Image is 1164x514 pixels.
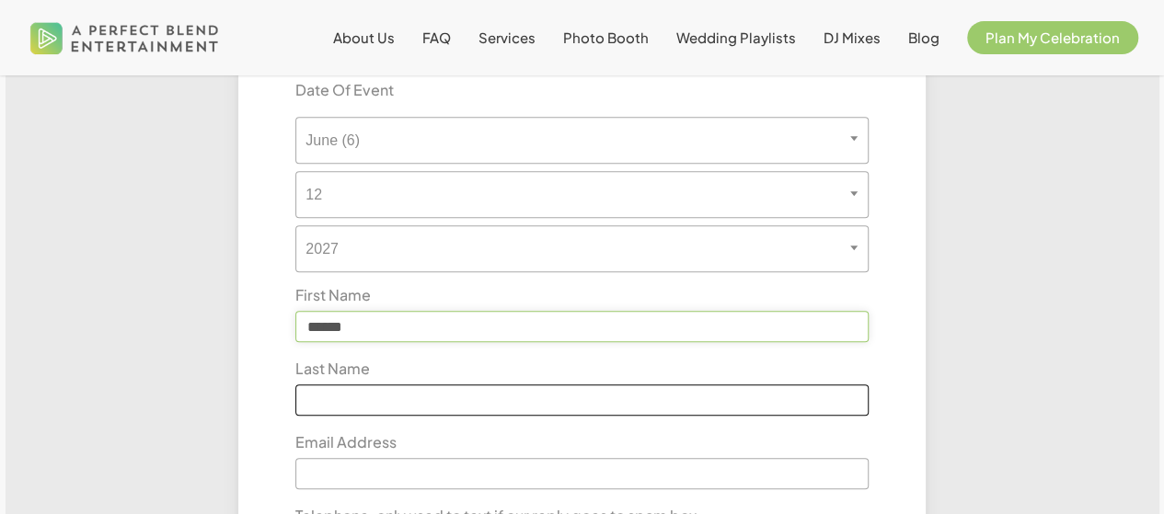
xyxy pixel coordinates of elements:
[282,79,408,101] label: Date Of Event
[908,29,939,46] span: Blog
[676,29,796,46] span: Wedding Playlists
[333,30,395,45] a: About Us
[26,7,224,68] img: A Perfect Blend Entertainment
[282,284,385,306] label: First Name
[295,117,868,164] span: June (6)
[824,29,881,46] span: DJ Mixes
[422,30,451,45] a: FAQ
[676,30,796,45] a: Wedding Playlists
[296,186,867,203] span: 12
[985,29,1120,46] span: Plan My Celebration
[563,30,649,45] a: Photo Booth
[908,30,939,45] a: Blog
[478,29,536,46] span: Services
[333,29,395,46] span: About Us
[295,171,868,218] span: 12
[295,225,868,272] span: 2027
[296,240,867,257] span: 2027
[282,431,410,453] label: Email Address
[282,358,384,380] label: Last Name
[967,30,1138,45] a: Plan My Celebration
[824,30,881,45] a: DJ Mixes
[296,131,867,149] span: June (6)
[563,29,649,46] span: Photo Booth
[478,30,536,45] a: Services
[422,29,451,46] span: FAQ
